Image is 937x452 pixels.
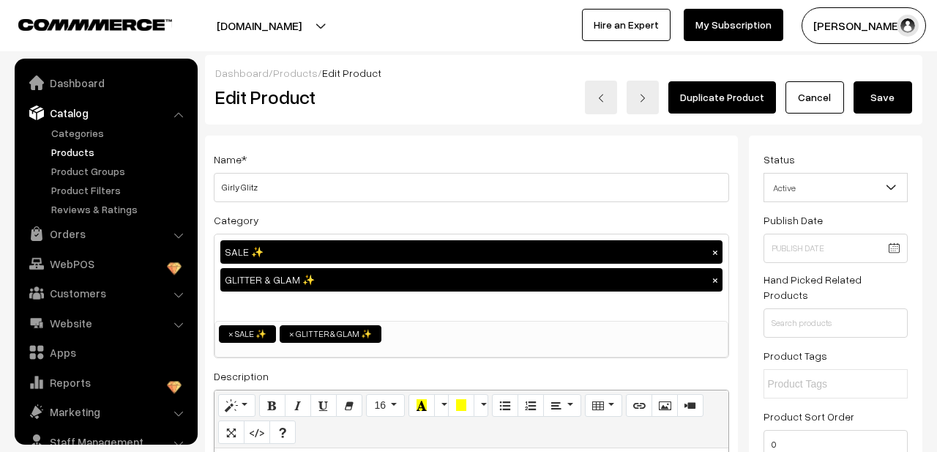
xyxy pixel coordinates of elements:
a: Product Filters [48,182,193,198]
span: × [289,327,294,341]
a: My Subscription [684,9,783,41]
label: Description [214,368,269,384]
a: Dashboard [18,70,193,96]
button: Recent Color [408,394,435,418]
a: Reviews & Ratings [48,201,193,217]
button: Help [269,420,296,444]
span: Active [764,173,908,202]
button: × [709,245,722,259]
div: SALE ✨ [220,240,723,264]
a: Website [18,310,193,336]
a: Catalog [18,100,193,126]
button: Paragraph [543,394,581,418]
button: [DOMAIN_NAME] [165,7,353,44]
button: Picture [652,394,678,418]
input: Name [214,173,729,202]
label: Publish Date [764,212,823,228]
div: GLITTER & GLAM ✨ [220,268,723,292]
a: Product Groups [48,163,193,179]
a: Reports [18,369,193,396]
button: Underline (⌘+U) [310,394,337,418]
span: Active [764,175,908,201]
h2: Edit Product [215,86,493,108]
a: Cancel [785,81,844,114]
label: Product Tags [764,348,827,363]
span: Edit Product [322,67,381,79]
label: Status [764,152,795,167]
button: Font Size [366,394,405,418]
button: Italic (⌘+I) [285,394,311,418]
input: Search products [764,308,908,338]
button: Full Screen [218,420,244,444]
button: Code View [244,420,270,444]
img: COMMMERCE [18,19,172,30]
button: Table [585,394,622,418]
button: Background Color [448,394,474,418]
img: right-arrow.png [638,94,647,103]
li: GLITTER & GLAM ✨ [280,325,381,343]
button: Ordered list (⌘+⇧+NUM8) [518,394,544,418]
a: Categories [48,125,193,141]
img: user [897,15,919,37]
a: Duplicate Product [668,81,776,114]
a: Orders [18,221,193,247]
span: 16 [374,399,386,411]
a: Customers [18,280,193,306]
button: More Color [474,394,488,418]
button: Save [854,81,912,114]
button: [PERSON_NAME]… [802,7,926,44]
button: Bold (⌘+B) [259,394,285,418]
a: Hire an Expert [582,9,671,41]
a: Marketing [18,399,193,425]
a: WebPOS [18,251,193,277]
a: Products [48,144,193,160]
div: / / [215,65,912,81]
input: Product Tags [768,377,896,392]
li: SALE ✨ [219,325,276,343]
a: Products [273,67,318,79]
label: Product Sort Order [764,409,854,424]
input: Publish Date [764,234,908,263]
button: Remove Font Style (⌘+\) [336,394,362,418]
img: left-arrow.png [597,94,605,103]
button: Video [677,394,703,418]
button: Style [218,394,255,418]
span: × [228,327,234,341]
label: Hand Picked Related Products [764,272,908,303]
label: Name [214,152,247,167]
button: × [709,273,722,286]
button: Unordered list (⌘+⇧+NUM7) [492,394,518,418]
button: Link (⌘+K) [626,394,652,418]
a: Dashboard [215,67,269,79]
a: COMMMERCE [18,15,146,32]
a: Apps [18,339,193,366]
button: More Color [434,394,449,418]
